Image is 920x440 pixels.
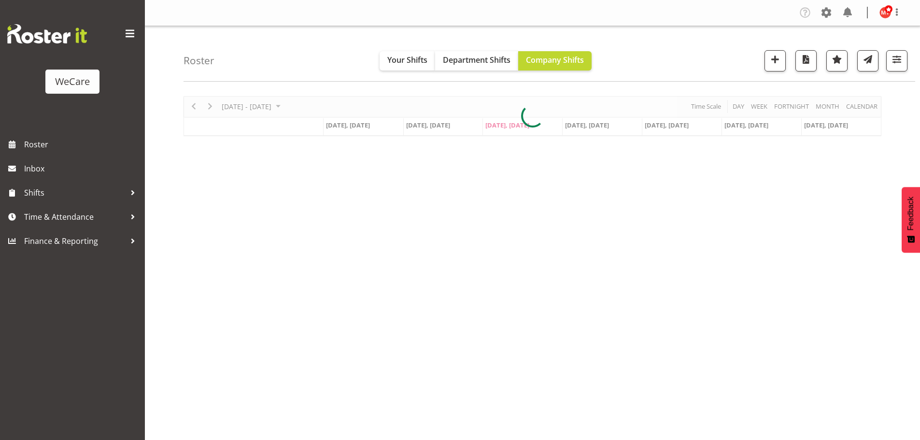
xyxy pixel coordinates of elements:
[24,161,140,176] span: Inbox
[24,210,126,224] span: Time & Attendance
[857,50,878,71] button: Send a list of all shifts for the selected filtered period to all rostered employees.
[526,55,584,65] span: Company Shifts
[764,50,786,71] button: Add a new shift
[55,74,90,89] div: WeCare
[184,55,214,66] h4: Roster
[380,51,435,71] button: Your Shifts
[7,24,87,43] img: Rosterit website logo
[879,7,891,18] img: michelle-thomas11470.jpg
[443,55,510,65] span: Department Shifts
[387,55,427,65] span: Your Shifts
[518,51,592,71] button: Company Shifts
[906,197,915,230] span: Feedback
[24,137,140,152] span: Roster
[24,185,126,200] span: Shifts
[795,50,817,71] button: Download a PDF of the roster according to the set date range.
[24,234,126,248] span: Finance & Reporting
[902,187,920,253] button: Feedback - Show survey
[826,50,848,71] button: Highlight an important date within the roster.
[435,51,518,71] button: Department Shifts
[886,50,907,71] button: Filter Shifts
